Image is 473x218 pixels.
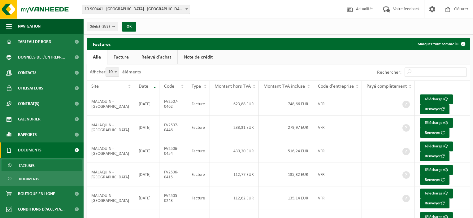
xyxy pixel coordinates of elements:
a: Factures [2,159,82,171]
td: [DATE] [134,116,159,139]
span: Rapports [18,127,37,142]
label: Rechercher: [377,70,401,75]
a: Relevé d'achat [135,50,177,64]
td: VFR [313,116,362,139]
span: Navigation [18,19,41,34]
span: Montant hors TVA [215,84,251,89]
span: Tableau de bord [18,34,51,50]
label: Afficher éléments [90,70,141,75]
td: VFR [313,139,362,163]
button: Renvoyer [420,128,449,138]
td: Facture [187,92,210,116]
td: Facture [187,163,210,186]
td: [DATE] [134,163,159,186]
a: Facture [107,50,135,64]
span: 10 [106,68,119,77]
td: FV2507-0446 [159,116,187,139]
button: Renvoyer [420,104,449,114]
button: Marquer tout comme lu [413,38,469,50]
span: Calendrier [18,111,41,127]
td: MALAQUIN - [GEOGRAPHIC_DATA] [87,163,134,186]
td: [DATE] [134,92,159,116]
td: FV2506-0454 [159,139,187,163]
td: 279,97 EUR [259,116,313,139]
a: Note de crédit [178,50,219,64]
td: 135,32 EUR [259,163,313,186]
td: Facture [187,139,210,163]
td: FV2506-0415 [159,163,187,186]
td: 516,24 EUR [259,139,313,163]
td: MALAQUIN - [GEOGRAPHIC_DATA] [87,186,134,210]
span: Date [139,84,148,89]
span: Type [192,84,201,89]
span: Montant TVA incluse [263,84,305,89]
button: Renvoyer [420,198,449,208]
td: MALAQUIN - [GEOGRAPHIC_DATA] [87,92,134,116]
button: Renvoyer [420,151,449,161]
td: MALAQUIN - [GEOGRAPHIC_DATA] [87,139,134,163]
td: Facture [187,116,210,139]
td: VFR [313,163,362,186]
td: FV2505-0243 [159,186,187,210]
span: Documents [19,173,39,185]
span: Factures [19,160,35,172]
td: 135,14 EUR [259,186,313,210]
span: Conditions d'accepta... [18,202,65,217]
td: [DATE] [134,139,159,163]
a: Télécharger [420,165,453,175]
span: Contrat(s) [18,96,39,111]
td: FV2507-0462 [159,92,187,116]
h2: Factures [87,38,117,50]
td: 430,20 EUR [210,139,259,163]
td: VFR [313,92,362,116]
button: OK [122,22,136,32]
count: (8/8) [102,24,110,28]
button: Site(s)(8/8) [87,22,118,31]
span: Code d'entreprise [318,84,354,89]
span: Code [164,84,174,89]
td: 112,77 EUR [210,163,259,186]
td: MALAQUIN - [GEOGRAPHIC_DATA] [87,116,134,139]
span: 10 [106,68,119,76]
span: 10-900441 - MALAQUIN - SUEZ - ST AMAND LES EAUX [82,5,190,14]
td: VFR [313,186,362,210]
td: Facture [187,186,210,210]
span: Utilisateurs [18,81,43,96]
td: [DATE] [134,186,159,210]
span: Site [91,84,99,89]
a: Télécharger [420,189,453,198]
span: Données de l'entrepr... [18,50,65,65]
span: Boutique en ligne [18,186,55,202]
a: Télécharger [420,142,453,151]
td: 112,62 EUR [210,186,259,210]
a: Documents [2,173,82,185]
a: Alle [87,50,107,64]
td: 233,31 EUR [210,116,259,139]
td: 623,88 EUR [210,92,259,116]
span: Contacts [18,65,37,81]
span: Site(s) [90,22,110,31]
button: Renvoyer [420,175,449,185]
span: Payé complètement [367,84,407,89]
a: Télécharger [420,118,453,128]
span: Documents [18,142,41,158]
td: 748,66 EUR [259,92,313,116]
a: Télécharger [420,94,453,104]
